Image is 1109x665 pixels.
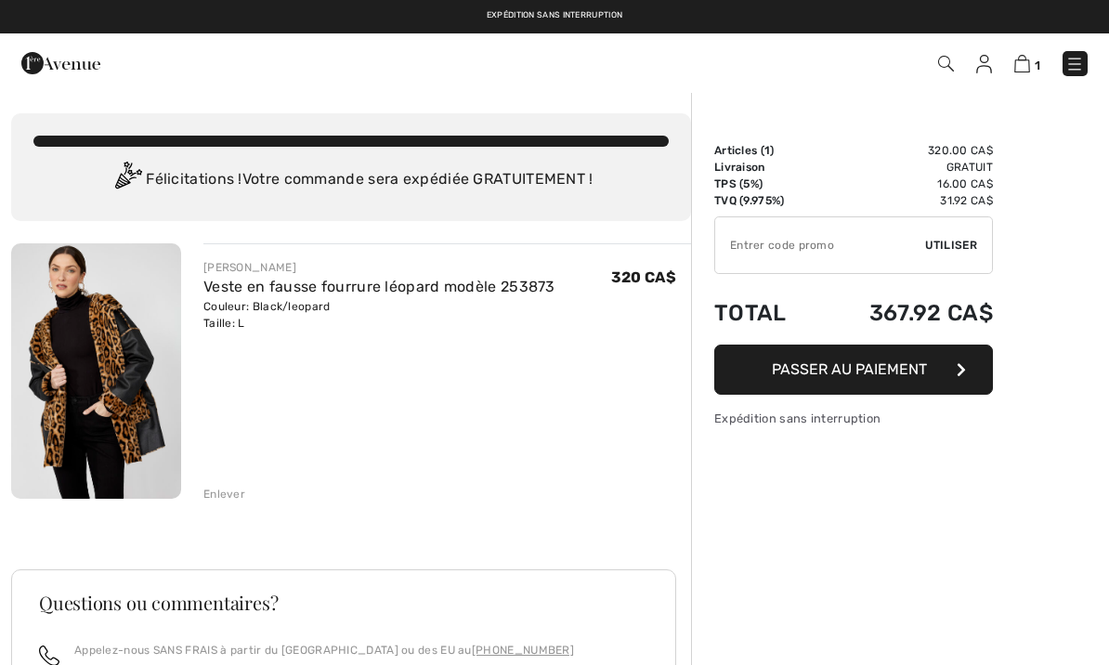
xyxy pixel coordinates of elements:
img: Recherche [938,56,954,72]
div: Enlever [203,486,245,502]
img: Panier d'achat [1014,55,1030,72]
img: Mes infos [976,55,992,73]
td: TVQ (9.975%) [714,192,816,209]
a: [PHONE_NUMBER] [472,644,574,657]
span: 320 CA$ [611,268,676,286]
span: 1 [764,144,770,157]
div: Félicitations ! Votre commande sera expédiée GRATUITEMENT ! [33,162,669,199]
span: Passer au paiement [772,360,927,378]
a: 1ère Avenue [21,53,100,71]
td: TPS (5%) [714,176,816,192]
input: Code promo [715,217,925,273]
a: 1 [1014,52,1040,74]
h3: Questions ou commentaires? [39,593,648,612]
td: 16.00 CA$ [816,176,993,192]
a: Veste en fausse fourrure léopard modèle 253873 [203,278,555,295]
p: Appelez-nous SANS FRAIS à partir du [GEOGRAPHIC_DATA] ou des EU au [74,642,574,658]
div: Expédition sans interruption [714,410,993,427]
button: Passer au paiement [714,345,993,395]
td: 31.92 CA$ [816,192,993,209]
td: Gratuit [816,159,993,176]
img: 1ère Avenue [21,45,100,82]
span: 1 [1035,59,1040,72]
img: Congratulation2.svg [109,162,146,199]
td: Livraison [714,159,816,176]
td: 320.00 CA$ [816,142,993,159]
img: Menu [1065,55,1084,73]
span: Utiliser [925,237,977,254]
td: Total [714,281,816,345]
img: Veste en fausse fourrure léopard modèle 253873 [11,243,181,499]
div: [PERSON_NAME] [203,259,555,276]
div: Couleur: Black/leopard Taille: L [203,298,555,332]
td: 367.92 CA$ [816,281,993,345]
td: Articles ( ) [714,142,816,159]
